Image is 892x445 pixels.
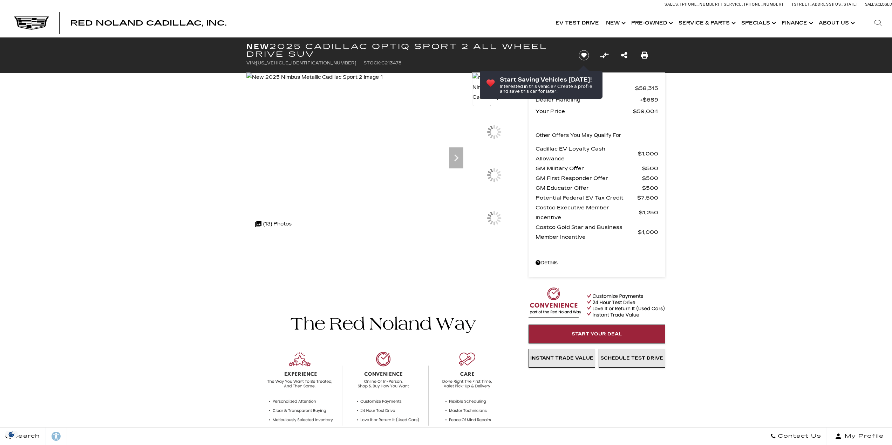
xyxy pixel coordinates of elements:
[14,16,49,30] img: Cadillac Dark Logo with Cadillac White Text
[536,222,658,242] a: Costco Gold Star and Business Member Incentive $1,000
[536,183,642,193] span: GM Educator Offer
[536,173,642,183] span: GM First Responder Offer
[256,61,356,65] span: [US_VEHICLE_IDENTIFICATION_NUMBER]
[633,106,658,116] span: $59,004
[536,203,639,222] span: Costco Executive Member Incentive
[642,183,658,193] span: $500
[11,431,40,441] span: Search
[529,325,665,343] a: Start Your Deal
[744,2,783,7] span: [PHONE_NUMBER]
[536,173,658,183] a: GM First Responder Offer $500
[536,183,658,193] a: GM Educator Offer $500
[792,2,858,7] a: [STREET_ADDRESS][US_STATE]
[827,427,892,445] button: Open user profile menu
[600,355,663,361] span: Schedule Test Drive
[536,131,621,140] p: Other Offers You May Qualify For
[621,50,627,60] a: Share this New 2025 Cadillac OPTIQ Sport 2 All Wheel Drive SUV
[536,164,642,173] span: GM Military Offer
[536,193,658,203] a: Potential Federal EV Tax Credit $7,500
[721,2,785,6] a: Service: [PHONE_NUMBER]
[536,83,658,93] a: MSRP $58,315
[878,2,892,7] span: Closed
[572,331,622,337] span: Start Your Deal
[536,83,635,93] span: MSRP
[536,95,640,105] span: Dealer Handling
[246,43,567,58] h1: 2025 Cadillac OPTIQ Sport 2 All Wheel Drive SUV
[640,95,658,105] span: $689
[363,61,381,65] span: Stock:
[635,83,658,93] span: $58,315
[536,222,638,242] span: Costco Gold Star and Business Member Incentive
[536,106,658,116] a: Your Price $59,004
[665,2,721,6] a: Sales: [PHONE_NUMBER]
[536,95,658,105] a: Dealer Handling $689
[449,147,463,168] div: Next
[738,9,778,37] a: Specials
[536,144,638,164] span: Cadillac EV Loyalty Cash Allowance
[552,9,602,37] a: EV Test Drive
[865,2,878,7] span: Sales:
[637,193,658,203] span: $7,500
[599,349,665,368] a: Schedule Test Drive
[536,164,658,173] a: GM Military Offer $500
[536,258,658,268] a: Details
[246,72,383,82] img: New 2025 Nimbus Metallic Cadillac Sport 2 image 1
[70,19,226,27] span: Red Noland Cadillac, Inc.
[381,61,402,65] span: C213478
[776,431,821,441] span: Contact Us
[724,2,743,7] span: Service:
[641,50,648,60] a: Print this New 2025 Cadillac OPTIQ Sport 2 All Wheel Drive SUV
[642,164,658,173] span: $500
[536,203,658,222] a: Costco Executive Member Incentive $1,250
[4,431,20,438] section: Click to Open Cookie Consent Modal
[680,2,720,7] span: [PHONE_NUMBER]
[536,106,633,116] span: Your Price
[576,50,592,61] button: Save vehicle
[765,427,827,445] a: Contact Us
[778,9,815,37] a: Finance
[815,9,857,37] a: About Us
[675,9,738,37] a: Service & Parts
[599,50,610,61] button: Compare vehicle
[602,9,628,37] a: New
[639,208,658,217] span: $1,250
[252,216,295,232] div: (13) Photos
[246,61,256,65] span: VIN:
[529,349,595,368] a: Instant Trade Value
[472,72,516,112] img: New 2025 Nimbus Metallic Cadillac Sport 2 image 1
[642,173,658,183] span: $500
[70,20,226,27] a: Red Noland Cadillac, Inc.
[638,227,658,237] span: $1,000
[638,149,658,159] span: $1,000
[665,2,679,7] span: Sales:
[246,42,270,51] strong: New
[4,431,20,438] img: Opt-Out Icon
[842,431,884,441] span: My Profile
[628,9,675,37] a: Pre-Owned
[530,355,593,361] span: Instant Trade Value
[536,144,658,164] a: Cadillac EV Loyalty Cash Allowance $1,000
[536,193,637,203] span: Potential Federal EV Tax Credit
[246,238,516,290] iframe: Watch videos, learn about new EV models, and find the right one for you!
